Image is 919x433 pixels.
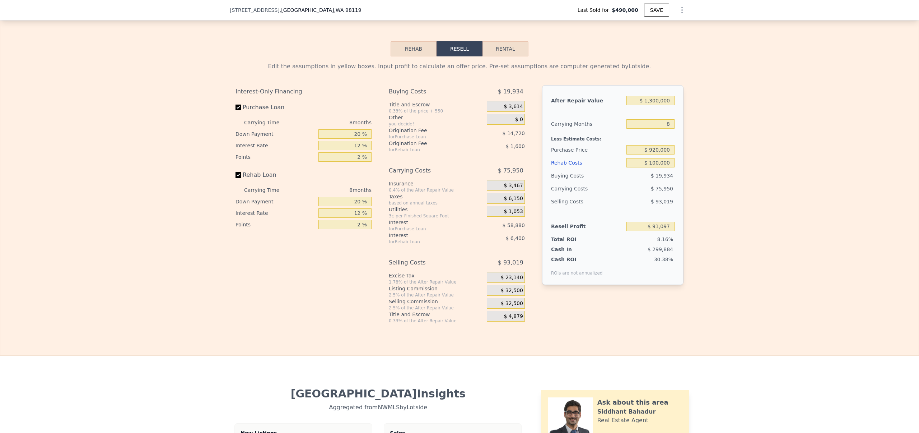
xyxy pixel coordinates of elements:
[235,62,684,71] div: Edit the assumptions in yellow boxes. Input profit to calculate an offer price. Pre-set assumptio...
[551,169,624,182] div: Buying Costs
[389,121,484,127] div: you decide!
[235,169,316,181] label: Rehab Loan
[657,236,673,242] span: 8.16%
[389,279,484,285] div: 1.78% of the After Repair Value
[551,263,603,276] div: ROIs are not annualized
[551,143,624,156] div: Purchase Price
[551,256,603,263] div: Cash ROI
[389,311,484,318] div: Title and Escrow
[504,313,523,320] span: $ 4,879
[498,164,523,177] span: $ 75,950
[235,101,316,114] label: Purchase Loan
[597,416,649,425] div: Real Estate Agent
[501,287,523,294] span: $ 32,500
[235,400,521,412] div: Aggregated from NWMLS by Lotside
[391,41,437,56] button: Rehab
[389,305,484,311] div: 2.5% of the After Repair Value
[235,219,316,230] div: Points
[503,222,525,228] span: $ 58,880
[505,235,524,241] span: $ 6,400
[230,6,280,14] span: [STREET_ADDRESS]
[578,6,612,14] span: Last Sold for
[389,292,484,298] div: 2.5% of the After Repair Value
[503,130,525,136] span: $ 14,720
[389,206,484,213] div: Utilities
[389,219,469,226] div: Interest
[235,207,316,219] div: Interest Rate
[280,6,361,14] span: , [GEOGRAPHIC_DATA]
[551,246,596,253] div: Cash In
[654,257,673,262] span: 30.38%
[551,220,624,233] div: Resell Profit
[551,182,596,195] div: Carrying Costs
[597,397,668,407] div: Ask about this area
[551,156,624,169] div: Rehab Costs
[244,117,291,128] div: Carrying Time
[235,151,316,163] div: Points
[235,85,372,98] div: Interest-Only Financing
[244,184,291,196] div: Carrying Time
[389,239,469,245] div: for Rehab Loan
[644,4,669,17] button: SAVE
[504,183,523,189] span: $ 3,467
[551,118,624,130] div: Carrying Months
[648,247,673,252] span: $ 299,884
[498,85,523,98] span: $ 19,934
[294,184,372,196] div: 8 months
[389,232,469,239] div: Interest
[597,407,656,416] div: Siddhant Bahadur
[389,108,484,114] div: 0.33% of the price + 550
[501,300,523,307] span: $ 32,500
[504,195,523,202] span: $ 6,150
[389,226,469,232] div: for Purchase Loan
[389,272,484,279] div: Excise Tax
[505,143,524,149] span: $ 1,600
[675,3,689,17] button: Show Options
[334,7,361,13] span: , WA 98119
[551,94,624,107] div: After Repair Value
[551,236,596,243] div: Total ROI
[651,186,673,192] span: $ 75,950
[389,256,469,269] div: Selling Costs
[482,41,528,56] button: Rental
[389,187,484,193] div: 0.4% of the After Repair Value
[235,172,241,178] input: Rehab Loan
[389,134,469,140] div: for Purchase Loan
[235,128,316,140] div: Down Payment
[515,116,523,123] span: $ 0
[389,193,484,200] div: Taxes
[235,387,521,400] div: [GEOGRAPHIC_DATA] Insights
[235,196,316,207] div: Down Payment
[389,101,484,108] div: Title and Escrow
[551,195,624,208] div: Selling Costs
[389,213,484,219] div: 3¢ per Finished Square Foot
[235,105,241,110] input: Purchase Loan
[501,275,523,281] span: $ 23,140
[389,147,469,153] div: for Rehab Loan
[389,85,469,98] div: Buying Costs
[389,127,469,134] div: Origination Fee
[498,256,523,269] span: $ 93,019
[389,140,469,147] div: Origination Fee
[389,114,484,121] div: Other
[389,180,484,187] div: Insurance
[235,140,316,151] div: Interest Rate
[504,103,523,110] span: $ 3,614
[612,6,638,14] span: $490,000
[389,164,469,177] div: Carrying Costs
[504,208,523,215] span: $ 1,053
[389,285,484,292] div: Listing Commission
[294,117,372,128] div: 8 months
[389,318,484,324] div: 0.33% of the After Repair Value
[389,200,484,206] div: based on annual taxes
[551,130,675,143] div: Less Estimate Costs:
[389,298,484,305] div: Selling Commission
[651,173,673,179] span: $ 19,934
[437,41,482,56] button: Resell
[651,199,673,204] span: $ 93,019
